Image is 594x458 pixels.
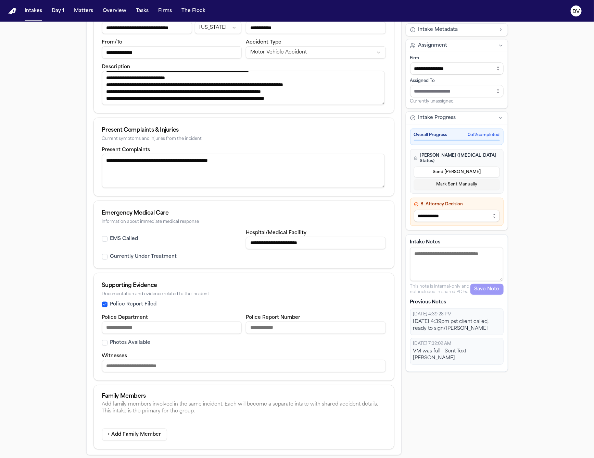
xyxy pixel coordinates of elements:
[102,394,386,399] div: Family Members
[414,167,500,178] button: Send [PERSON_NAME]
[179,5,208,17] button: The Flock
[413,341,501,347] div: [DATE] 7:32:02 AM
[246,237,386,249] input: Hospital or medical facility
[410,62,504,75] input: Select firm
[102,219,386,225] div: Information about immediate medical response
[8,8,16,14] img: Finch Logo
[246,40,281,45] label: Accident Type
[468,132,500,138] span: 0 of 2 completed
[100,5,129,17] button: Overview
[102,315,148,320] label: Police Department
[410,56,504,61] div: Firm
[246,322,386,334] input: Police report number
[406,112,508,124] button: Intake Progress
[110,339,151,346] label: Photos Available
[102,292,386,297] div: Documentation and evidence related to the incident
[22,5,45,17] button: Intakes
[102,46,242,59] input: From/To destination
[195,22,241,34] button: Incident state
[110,301,157,308] label: Police Report Filed
[410,299,504,306] p: Previous Notes
[8,8,16,14] a: Home
[246,315,300,320] label: Police Report Number
[246,230,306,236] label: Hospital/Medical Facility
[110,253,177,260] label: Currently Under Treatment
[414,132,447,138] span: Overall Progress
[406,24,508,36] button: Intake Metadata
[155,5,175,17] button: Firms
[102,64,130,70] label: Description
[414,179,500,190] button: Mark Sent Manually
[102,147,150,153] label: Present Complaints
[102,322,242,334] input: Police department
[410,99,454,104] span: Currently unassigned
[410,85,504,97] input: Assign to staff member
[414,202,500,207] h4: B. Attorney Decision
[49,5,67,17] button: Day 1
[410,247,503,281] textarea: Intake notes
[413,348,501,362] div: VM was full - Sent Text - [PERSON_NAME]
[102,401,386,415] div: Add family members involved in the same incident. Each will become a separate intake with shared ...
[246,22,386,34] input: Weather conditions
[102,126,386,134] div: Present Complaints & Injuries
[410,239,504,246] label: Intake Notes
[102,360,386,372] input: Witnesses
[410,78,504,84] div: Assigned To
[418,26,458,33] span: Intake Metadata
[102,353,127,359] label: Witnesses
[413,318,501,332] div: [DATE] 4:39pm pst client called, ready to sign/[PERSON_NAME]
[102,154,385,188] textarea: Present complaints
[102,71,385,105] textarea: Incident description
[71,5,96,17] button: Matters
[102,209,386,217] div: Emergency Medical Care
[102,136,386,142] div: Current symptoms and injuries from the incident
[110,236,138,242] label: EMS Called
[418,42,447,49] span: Assignment
[133,5,151,17] button: Tasks
[406,39,508,52] button: Assignment
[418,114,456,121] span: Intake Progress
[410,284,470,295] p: This note is internal-only and not included in shared PDFs.
[414,153,500,164] h4: [PERSON_NAME] ([MEDICAL_DATA] Status)
[102,281,386,290] div: Supporting Evidence
[102,40,123,45] label: From/To
[102,429,167,441] button: + Add Family Member
[413,312,501,317] div: [DATE] 4:39:28 PM
[102,22,192,34] input: Incident location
